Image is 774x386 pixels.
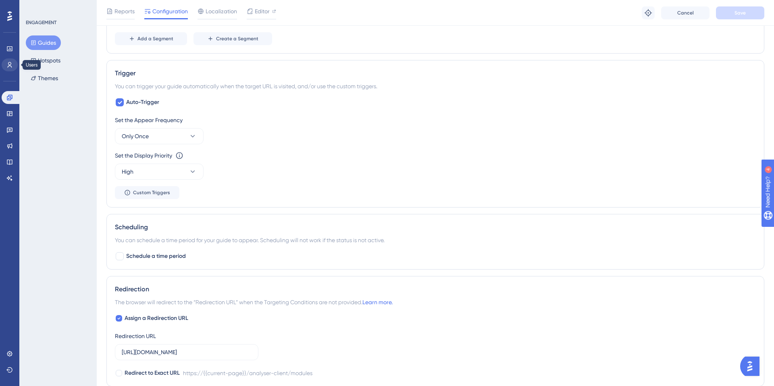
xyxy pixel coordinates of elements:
[216,35,258,42] span: Create a Segment
[362,299,393,305] a: Learn more.
[115,151,172,160] div: Set the Display Priority
[26,19,56,26] div: ENGAGEMENT
[26,71,63,85] button: Themes
[126,98,159,107] span: Auto-Trigger
[26,53,65,68] button: Hotspots
[115,32,187,45] button: Add a Segment
[734,10,746,16] span: Save
[183,368,312,378] div: https://{{current-page}}/analyser-client/modules
[115,331,156,341] div: Redirection URL
[133,189,170,196] span: Custom Triggers
[125,368,180,378] span: Redirect to Exact URL
[115,186,179,199] button: Custom Triggers
[122,167,133,176] span: High
[115,235,756,245] div: You can schedule a time period for your guide to appear. Scheduling will not work if the status i...
[26,35,61,50] button: Guides
[19,2,50,12] span: Need Help?
[56,4,58,10] div: 4
[137,35,173,42] span: Add a Segment
[115,81,756,91] div: You can trigger your guide automatically when the target URL is visited, and/or use the custom tr...
[206,6,237,16] span: Localization
[740,354,764,378] iframe: UserGuiding AI Assistant Launcher
[115,164,204,180] button: High
[115,128,204,144] button: Only Once
[122,131,149,141] span: Only Once
[122,348,252,357] input: https://www.example.com/
[716,6,764,19] button: Save
[152,6,188,16] span: Configuration
[115,297,393,307] span: The browser will redirect to the “Redirection URL” when the Targeting Conditions are not provided.
[115,284,756,294] div: Redirection
[255,6,270,16] span: Editor
[114,6,135,16] span: Reports
[115,68,756,78] div: Trigger
[193,32,272,45] button: Create a Segment
[677,10,694,16] span: Cancel
[125,313,188,323] span: Assign a Redirection URL
[115,115,756,125] div: Set the Appear Frequency
[115,222,756,232] div: Scheduling
[126,251,186,261] span: Schedule a time period
[661,6,709,19] button: Cancel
